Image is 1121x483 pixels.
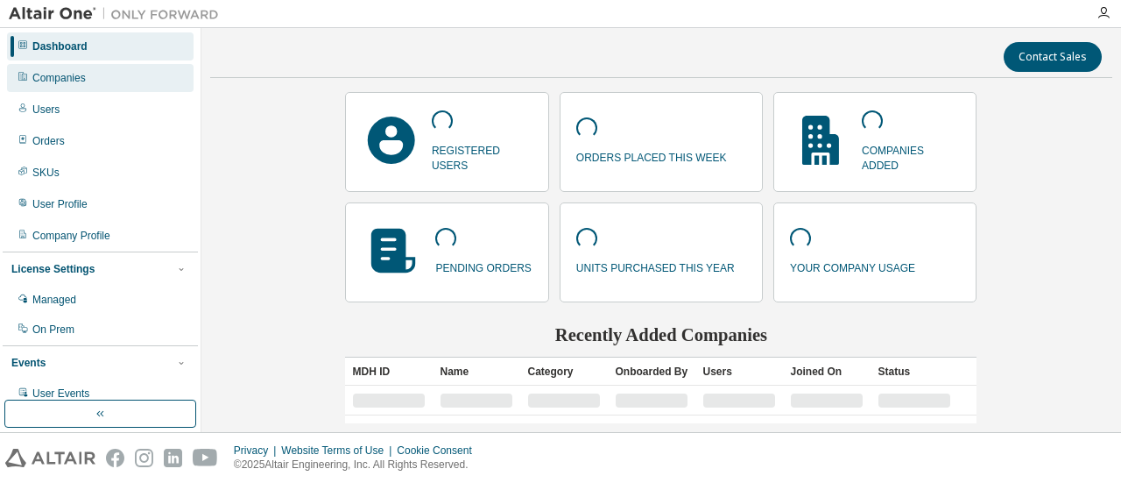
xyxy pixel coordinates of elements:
[32,197,88,211] div: User Profile
[397,444,482,458] div: Cookie Consent
[32,387,89,401] div: User Events
[345,323,976,346] h2: Recently Added Companies
[11,356,46,370] div: Events
[862,139,960,174] p: companies added
[32,71,86,85] div: Companies
[135,449,153,467] img: instagram.svg
[576,146,727,166] p: orders placed this week
[193,449,218,467] img: youtube.svg
[1004,42,1102,72] button: Contact Sales
[527,358,601,386] div: Category
[234,444,281,458] div: Privacy
[106,449,124,467] img: facebook.svg
[32,293,76,307] div: Managed
[352,358,426,386] div: MDH ID
[9,5,228,23] img: Altair One
[281,444,397,458] div: Website Terms of Use
[440,358,513,386] div: Name
[32,323,74,337] div: On Prem
[790,256,915,276] p: your company usage
[32,134,65,148] div: Orders
[164,449,182,467] img: linkedin.svg
[790,358,864,386] div: Joined On
[432,139,532,174] p: registered users
[615,358,688,386] div: Onboarded By
[702,358,776,386] div: Users
[32,166,60,180] div: SKUs
[234,458,483,472] p: © 2025 Altair Engineering, Inc. All Rights Reserved.
[32,103,60,117] div: Users
[32,229,110,243] div: Company Profile
[435,256,531,276] p: pending orders
[32,39,88,53] div: Dashboard
[576,256,735,276] p: units purchased this year
[878,358,951,386] div: Status
[11,262,95,276] div: License Settings
[5,449,95,467] img: altair_logo.svg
